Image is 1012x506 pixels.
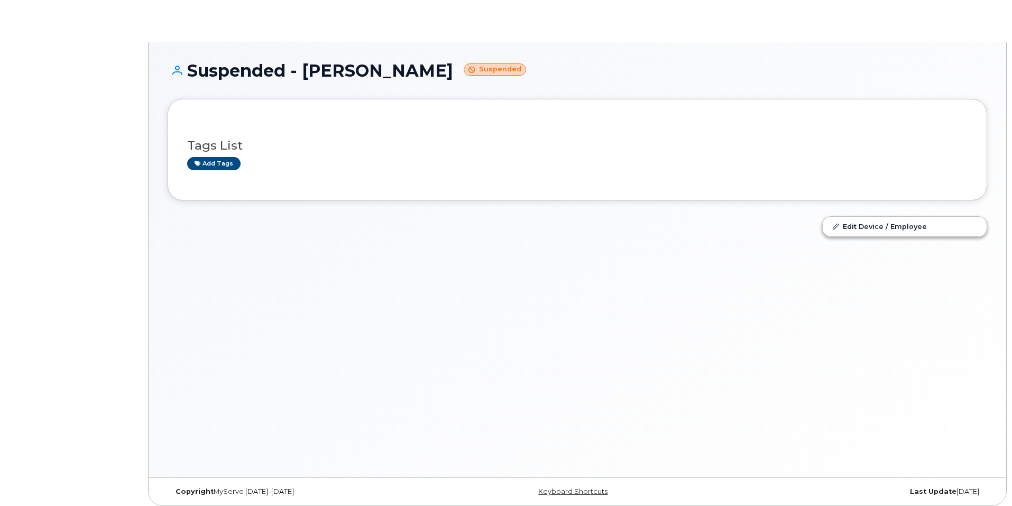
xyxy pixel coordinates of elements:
h1: Suspended - [PERSON_NAME] [168,61,987,80]
a: Keyboard Shortcuts [538,487,608,495]
strong: Last Update [910,487,956,495]
strong: Copyright [176,487,214,495]
small: Suspended [464,63,526,76]
h3: Tags List [187,139,968,152]
div: MyServe [DATE]–[DATE] [168,487,441,496]
div: [DATE] [714,487,987,496]
a: Edit Device / Employee [823,217,987,236]
a: Add tags [187,157,241,170]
